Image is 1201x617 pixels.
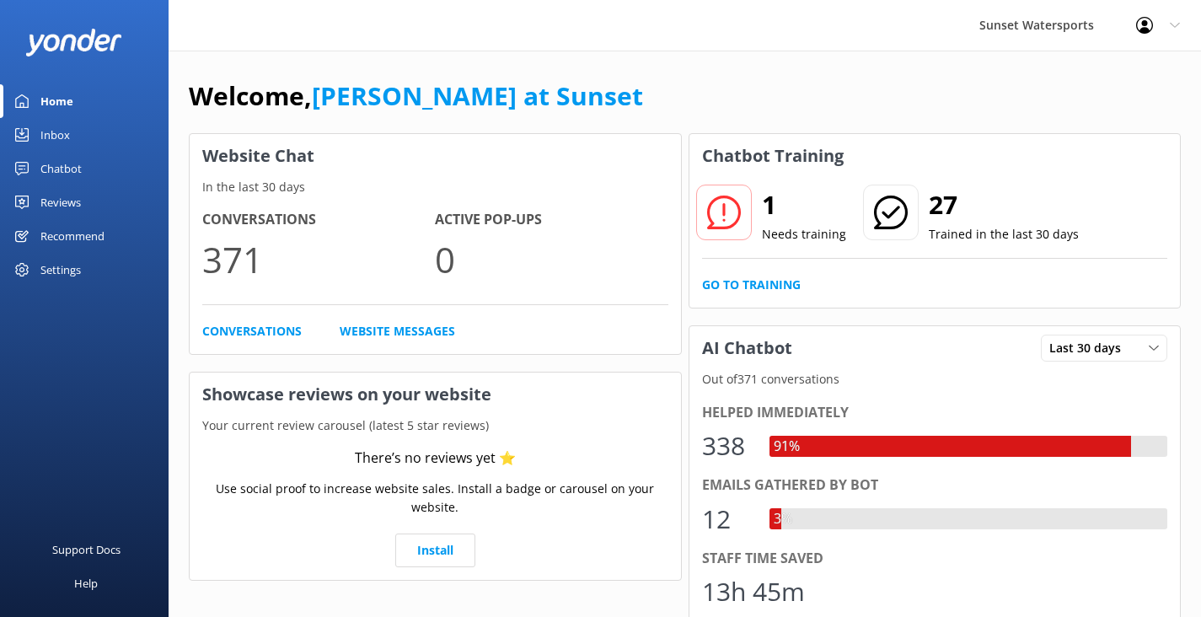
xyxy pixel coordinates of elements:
[189,76,643,116] h1: Welcome,
[702,426,753,466] div: 338
[52,533,121,566] div: Support Docs
[74,566,98,600] div: Help
[929,225,1079,244] p: Trained in the last 30 days
[702,276,801,294] a: Go to Training
[689,326,805,370] h3: AI Chatbot
[395,534,475,567] a: Install
[355,448,516,469] div: There’s no reviews yet ⭐
[769,508,796,530] div: 3%
[190,134,681,178] h3: Website Chat
[25,29,122,56] img: yonder-white-logo.png
[190,416,681,435] p: Your current review carousel (latest 5 star reviews)
[702,402,1168,424] div: Helped immediately
[190,373,681,416] h3: Showcase reviews on your website
[190,178,681,196] p: In the last 30 days
[202,209,435,231] h4: Conversations
[340,322,455,341] a: Website Messages
[202,322,302,341] a: Conversations
[40,253,81,287] div: Settings
[1049,339,1131,357] span: Last 30 days
[702,548,1168,570] div: Staff time saved
[40,219,105,253] div: Recommend
[40,84,73,118] div: Home
[40,152,82,185] div: Chatbot
[689,134,856,178] h3: Chatbot Training
[40,118,70,152] div: Inbox
[435,231,668,287] p: 0
[762,225,846,244] p: Needs training
[702,571,805,612] div: 13h 45m
[312,78,643,113] a: [PERSON_NAME] at Sunset
[40,185,81,219] div: Reviews
[762,185,846,225] h2: 1
[689,370,1181,389] p: Out of 371 conversations
[702,475,1168,496] div: Emails gathered by bot
[435,209,668,231] h4: Active Pop-ups
[202,231,435,287] p: 371
[769,436,804,458] div: 91%
[702,499,753,539] div: 12
[929,185,1079,225] h2: 27
[202,480,668,518] p: Use social proof to increase website sales. Install a badge or carousel on your website.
